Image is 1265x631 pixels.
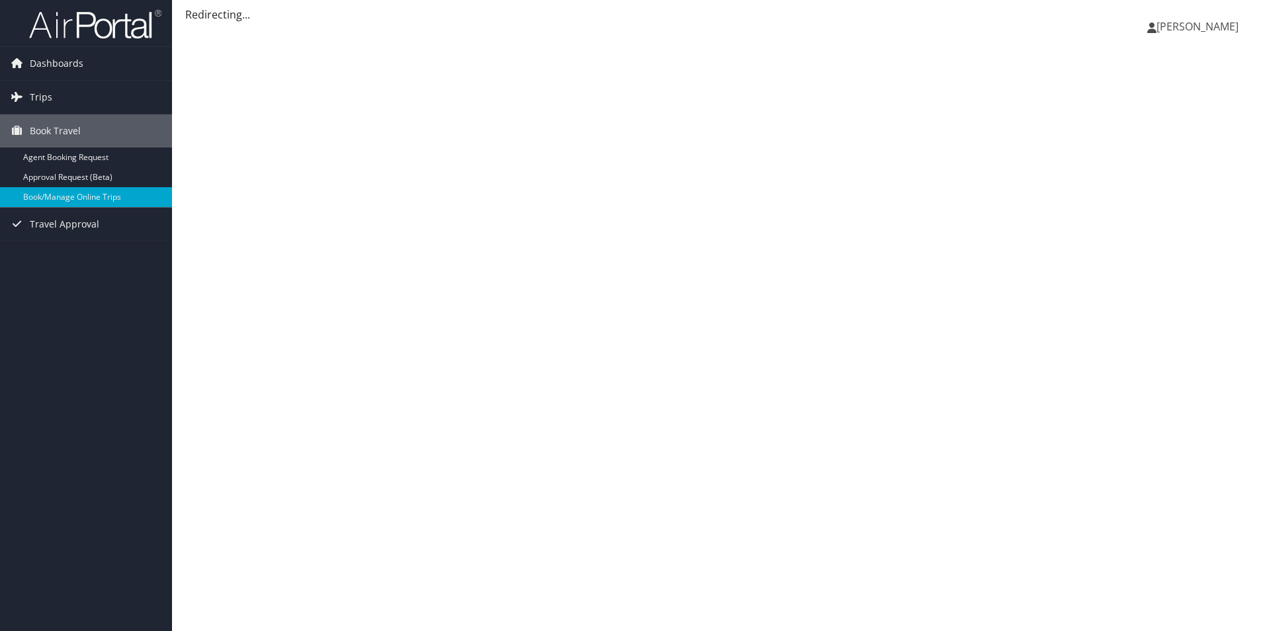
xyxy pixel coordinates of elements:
[30,114,81,147] span: Book Travel
[30,208,99,241] span: Travel Approval
[185,7,1252,22] div: Redirecting...
[1147,7,1252,46] a: [PERSON_NAME]
[30,81,52,114] span: Trips
[29,9,161,40] img: airportal-logo.png
[30,47,83,80] span: Dashboards
[1156,19,1239,34] span: [PERSON_NAME]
